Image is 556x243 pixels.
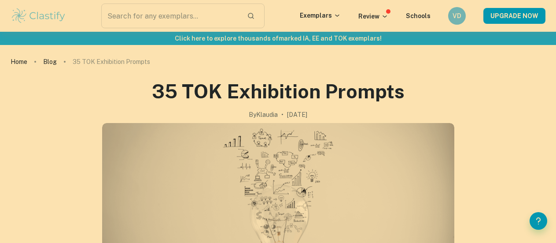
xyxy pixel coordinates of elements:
[287,110,307,120] h2: [DATE]
[448,7,466,25] button: VD
[11,56,27,68] a: Home
[73,57,150,67] p: 35 TOK Exhibition Prompts
[101,4,240,28] input: Search for any exemplars...
[406,12,431,19] a: Schools
[358,11,388,21] p: Review
[300,11,341,20] p: Exemplars
[11,7,66,25] img: Clastify logo
[530,212,547,230] button: Help and Feedback
[249,110,278,120] h2: By Klaudia
[452,11,462,21] h6: VD
[43,56,57,68] a: Blog
[281,110,284,120] p: •
[483,8,545,24] button: UPGRADE NOW
[152,79,405,105] h1: 35 TOK Exhibition Prompts
[2,34,554,43] h6: Click here to explore thousands of marked IA, EE and TOK exemplars !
